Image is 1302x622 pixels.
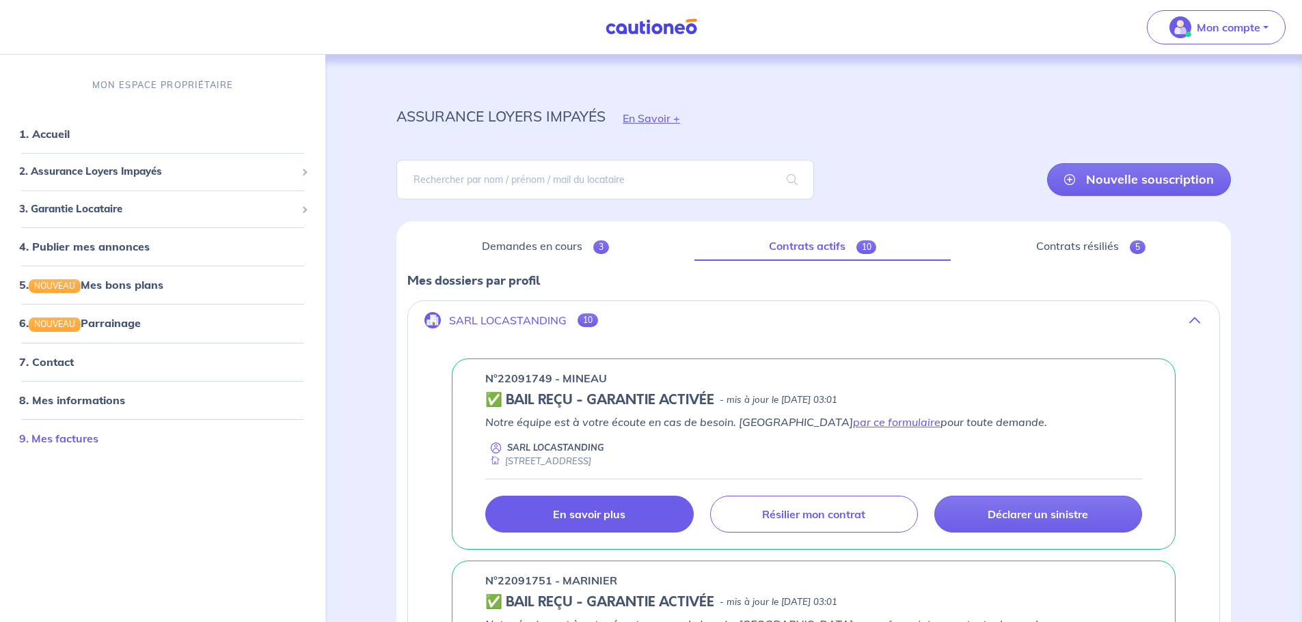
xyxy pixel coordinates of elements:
[5,309,320,337] div: 6.NOUVEAUParrainage
[853,415,940,429] a: par ce formulaire
[19,201,296,217] span: 3. Garantie Locataire
[856,240,877,254] span: 10
[5,271,320,298] div: 5.NOUVEAUMes bons plans
[5,425,320,452] div: 9. Mes factures
[19,432,98,445] a: 9. Mes factures
[5,196,320,223] div: 3. Garantie Locataire
[5,120,320,147] div: 1. Accueil
[485,496,693,533] a: En savoir plus
[1169,16,1191,38] img: illu_account_valid_menu.svg
[485,392,714,408] h5: ✅ BAIL REÇU - GARANTIE ACTIVÉE
[92,79,233,91] p: MON ESPACE PROPRIÉTAIRE
[19,278,163,292] a: 5.NOUVEAUMes bons plans
[720,595,837,609] p: - mis à jour le [DATE] 03:01
[770,160,814,199] span: search
[1147,10,1286,44] button: illu_account_valid_menu.svgMon compte
[578,313,598,327] span: 10
[710,496,918,533] a: Résilier mon contrat
[1130,240,1145,254] span: 5
[606,98,697,138] button: En Savoir +
[600,18,703,36] img: Cautioneo
[19,355,74,369] a: 7. Contact
[5,386,320,414] div: 8. Mes informations
[396,104,606,128] p: assurance loyers impayés
[449,314,567,327] p: SARL LOCASTANDING
[19,316,141,330] a: 6.NOUVEAUParrainage
[694,232,951,261] a: Contrats actifs10
[485,414,1142,430] p: Notre équipe est à votre écoute en cas de besoin. [GEOGRAPHIC_DATA] pour toute demande.
[485,594,714,610] h5: ✅ BAIL REÇU - GARANTIE ACTIVÉE
[19,164,296,180] span: 2. Assurance Loyers Impayés
[988,507,1088,521] p: Déclarer un sinistre
[5,158,320,185] div: 2. Assurance Loyers Impayés
[485,594,1142,610] div: state: CONTRACT-VALIDATED, Context: ,MAYBE-CERTIFICATE,,LESSOR-DOCUMENTS,IS-ODEALIM
[485,455,591,468] div: [STREET_ADDRESS]
[720,393,837,407] p: - mis à jour le [DATE] 03:01
[485,572,617,589] p: n°22091751 - MARINIER
[485,392,1142,408] div: state: CONTRACT-VALIDATED, Context: ,MAYBE-CERTIFICATE,,LESSOR-DOCUMENTS,IS-ODEALIM
[962,232,1220,261] a: Contrats résiliés5
[1047,163,1231,196] a: Nouvelle souscription
[424,312,441,328] img: illu_company.svg
[553,507,625,521] p: En savoir plus
[934,496,1142,533] a: Déclarer un sinistre
[19,127,70,141] a: 1. Accueil
[762,507,865,521] p: Résilier mon contrat
[19,240,150,253] a: 4. Publier mes annonces
[485,370,607,386] p: n°22091749 - MINEAU
[407,232,683,261] a: Demandes en cours3
[507,441,604,454] p: SARL LOCASTANDING
[1197,19,1260,36] p: Mon compte
[408,304,1219,337] button: SARL LOCASTANDING10
[5,233,320,260] div: 4. Publier mes annonces
[5,348,320,376] div: 7. Contact
[593,240,609,254] span: 3
[396,160,813,199] input: Rechercher par nom / prénom / mail du locataire
[19,393,125,407] a: 8. Mes informations
[407,272,1220,289] p: Mes dossiers par profil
